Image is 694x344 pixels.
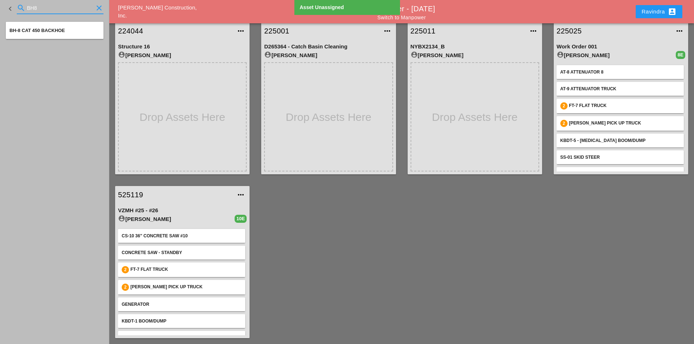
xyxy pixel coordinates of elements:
[557,51,676,60] div: [PERSON_NAME]
[122,284,129,291] div: 2
[122,266,129,273] div: 2
[130,284,242,291] div: [PERSON_NAME] Pick up Truck
[236,27,245,35] i: more_horiz
[560,86,680,92] div: AT-9 Attenuator Truck
[236,190,245,199] i: more_horiz
[118,25,232,36] a: 224044
[118,189,232,200] a: 525119
[560,120,568,127] div: 2
[569,102,680,110] div: FT-7 Flat Truck
[264,51,271,58] i: account_circle
[122,233,242,239] div: CS-10 36" Concrete saw #10
[118,206,247,215] div: VZMH #25 - #26
[264,43,393,51] div: D265364 - Catch Basin Cleaning
[411,43,539,51] div: NYBX2134_B
[95,4,103,12] i: clear
[118,43,247,51] div: Structure 16
[118,51,247,60] div: [PERSON_NAME]
[411,51,539,60] div: [PERSON_NAME]
[130,266,242,273] div: FT-7 Flat Truck
[560,171,680,177] div: TR-11
[6,4,15,13] i: keyboard_arrow_left
[264,25,378,36] a: 225001
[118,215,235,224] div: [PERSON_NAME]
[557,51,564,58] i: account_circle
[122,318,242,324] div: KBDT-1 Boom/Dump
[668,7,677,16] i: account_box
[383,27,392,35] i: more_horiz
[676,51,685,59] div: 8E
[557,25,671,36] a: 225025
[557,43,685,51] div: Work Order 001
[300,4,396,11] div: Asset Unassigned
[377,15,426,20] a: Switch to Manpower
[235,215,247,223] div: 10E
[122,249,242,256] div: Concrete Saw - Standby
[118,215,125,222] i: account_circle
[560,154,680,161] div: SS-01 Skid Steer
[560,69,680,75] div: AT-8 ATTENUATOR 8
[118,51,125,58] i: account_circle
[264,51,393,60] div: [PERSON_NAME]
[9,28,65,33] span: BH-8 Cat 450 Backhoe
[529,27,538,35] i: more_horiz
[27,2,93,14] input: Search for equipment
[118,4,197,19] a: [PERSON_NAME] Construction, Inc.
[569,120,680,127] div: [PERSON_NAME] Pick up Truck
[411,51,418,58] i: account_circle
[560,102,568,110] div: 2
[411,25,525,36] a: 225011
[122,335,242,341] div: Steel Plates
[642,7,677,16] div: Ravindra
[675,27,684,35] i: more_horiz
[17,4,26,12] i: search
[636,5,682,18] button: Ravindra
[560,137,680,144] div: KBDT-5 - [MEDICAL_DATA] Boom/dump
[122,301,242,308] div: Generator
